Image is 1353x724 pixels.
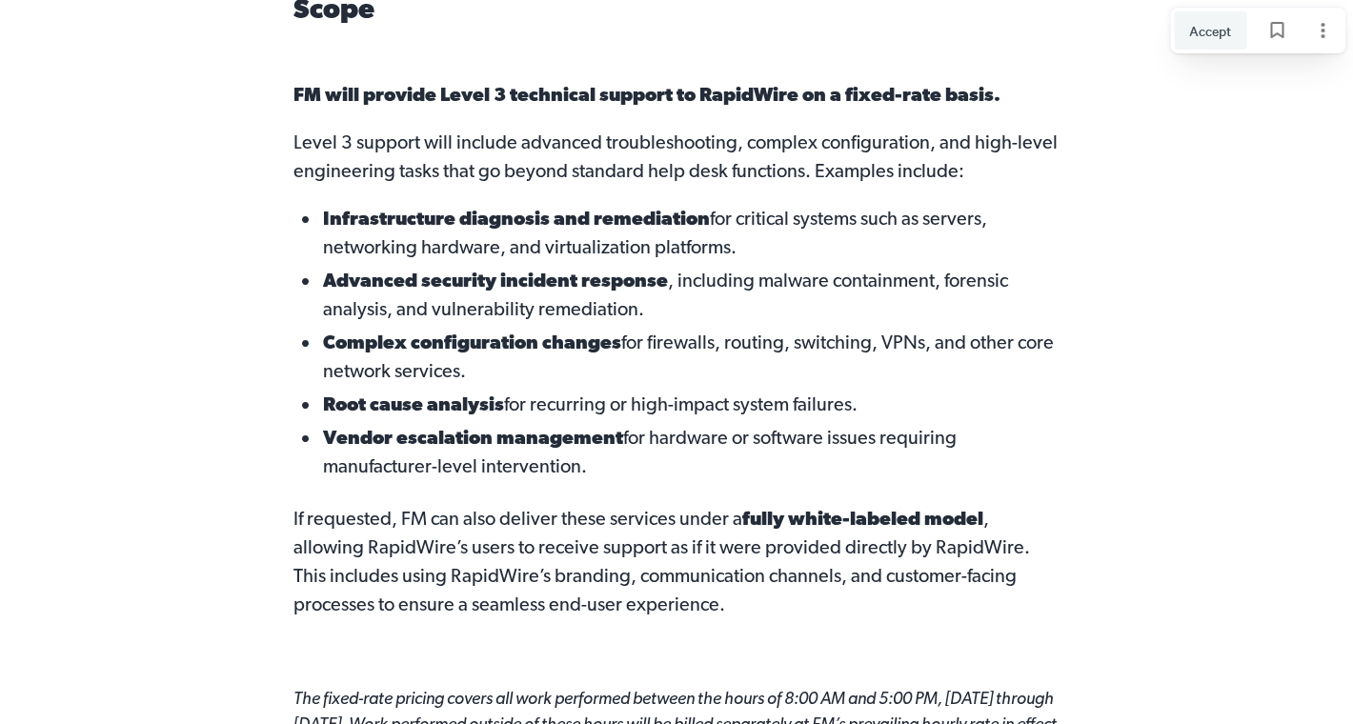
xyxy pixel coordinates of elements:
span: Vendor escalation management [323,430,623,449]
span: Complex configuration changes [323,334,621,353]
span: Advanced security incident response [323,272,668,292]
span: for critical systems such as servers, networking hardware, and virtualization platforms. [323,206,1060,263]
span: fully white-labeled model [742,511,983,530]
button: Page options [1303,11,1342,50]
button: Accept [1174,11,1246,50]
span: Root cause analysis [323,396,504,415]
p: If requested, FM can also deliver these services under a , allowing RapidWire’s users to receive ... [293,487,1060,639]
span: Infrastructure diagnosis and remediation [323,211,710,230]
span: for recurring or high-impact system failures. [323,392,1060,420]
span: for hardware or software issues requiring manufacturer-level intervention. [323,425,1060,482]
p: Level 3 support will include advanced troubleshooting, complex configuration, and high-level engi... [293,130,1060,206]
span: FM will provide Level 3 technical support to RapidWire on a fixed-rate basis. [293,87,1000,106]
span: Accept [1189,20,1231,41]
span: for firewalls, routing, switching, VPNs, and other core network services. [323,330,1060,387]
span: , including malware containment, forensic analysis, and vulnerability remediation. [323,268,1060,325]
